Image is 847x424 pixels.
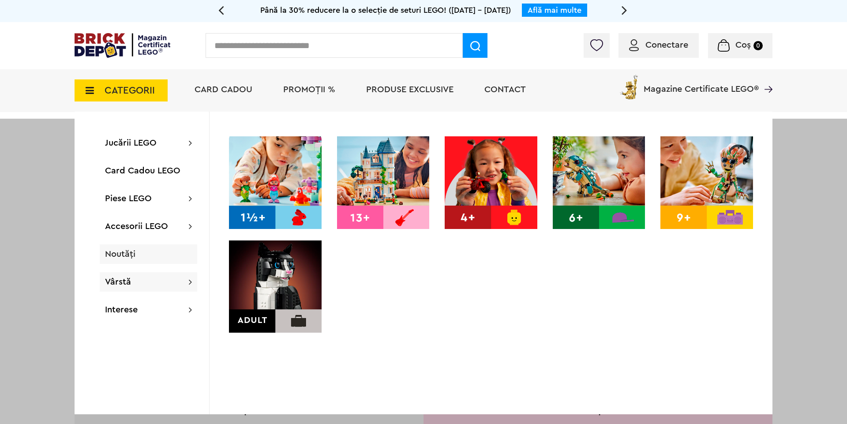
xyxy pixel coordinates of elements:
span: CATEGORII [105,86,155,95]
a: Magazine Certificate LEGO® [759,73,772,82]
a: Card Cadou [195,85,252,94]
a: Contact [484,85,526,94]
span: Magazine Certificate LEGO® [644,73,759,94]
a: Conectare [629,41,688,49]
a: PROMOȚII % [283,85,335,94]
span: Conectare [645,41,688,49]
a: Produse exclusive [366,85,453,94]
span: Până la 30% reducere la o selecție de seturi LEGO! ([DATE] - [DATE]) [260,6,511,14]
span: Coș [735,41,751,49]
a: Află mai multe [528,6,581,14]
small: 0 [753,41,763,50]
